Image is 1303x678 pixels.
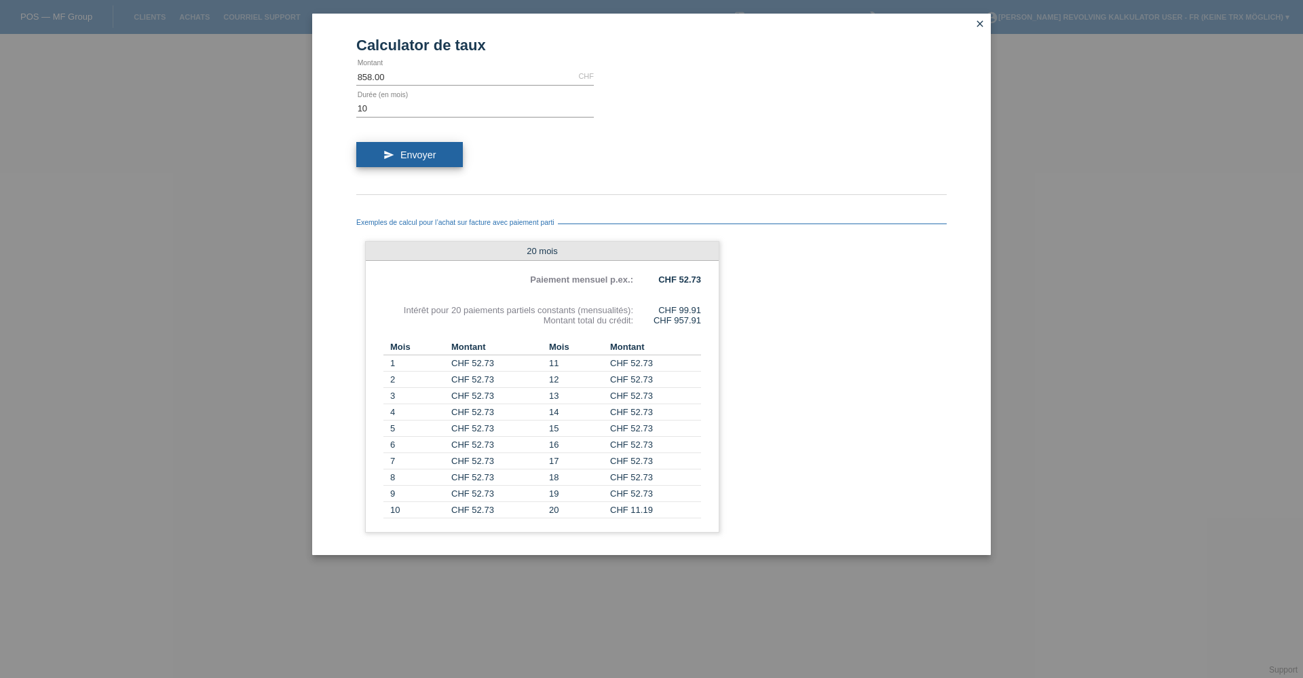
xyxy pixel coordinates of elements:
td: CHF 52.73 [610,355,701,372]
div: Montant total du crédit: [383,315,633,325]
td: CHF 52.73 [451,502,542,518]
h1: Calculator de taux [356,37,947,54]
td: CHF 52.73 [451,372,542,388]
td: CHF 11.19 [610,502,701,518]
td: CHF 52.73 [451,404,542,421]
td: 7 [383,453,451,469]
th: Mois [383,339,451,355]
td: 3 [383,388,451,404]
td: CHF 52.73 [610,404,701,421]
td: CHF 52.73 [610,469,701,486]
td: CHF 52.73 [451,355,542,372]
td: 2 [383,372,451,388]
td: 13 [542,388,610,404]
td: 16 [542,437,610,453]
td: 12 [542,372,610,388]
td: 11 [542,355,610,372]
td: 17 [542,453,610,469]
th: Mois [542,339,610,355]
th: Montant [451,339,542,355]
div: 20 mois [366,242,719,261]
td: CHF 52.73 [451,469,542,486]
td: 4 [383,404,451,421]
td: 14 [542,404,610,421]
b: Paiement mensuel p.ex.: [530,274,633,285]
a: close [971,17,989,33]
span: Exemples de calcul pour l’achat sur facture avec paiement parti [356,219,558,226]
td: CHF 52.73 [610,421,701,437]
td: CHF 52.73 [451,453,542,469]
td: 20 [542,502,610,518]
td: 6 [383,437,451,453]
td: CHF 52.73 [451,437,542,453]
td: 9 [383,486,451,502]
button: send Envoyer [356,142,463,168]
td: 15 [542,421,610,437]
td: 18 [542,469,610,486]
td: CHF 52.73 [610,437,701,453]
div: CHF 957.91 [633,315,701,325]
td: 19 [542,486,610,502]
th: Montant [610,339,701,355]
td: 8 [383,469,451,486]
td: CHF 52.73 [451,388,542,404]
i: close [975,18,985,29]
td: 10 [383,502,451,518]
b: CHF 52.73 [658,274,701,285]
div: CHF 99.91 [633,305,701,315]
i: send [383,149,394,160]
td: CHF 52.73 [610,388,701,404]
td: CHF 52.73 [610,372,701,388]
td: CHF 52.73 [451,486,542,502]
td: 5 [383,421,451,437]
td: CHF 52.73 [610,486,701,502]
div: Intérêt pour 20 paiements partiels constants (mensualités): [383,305,633,315]
td: CHF 52.73 [451,421,542,437]
div: CHF [578,72,594,80]
td: 1 [383,355,451,372]
span: Envoyer [400,149,436,160]
td: CHF 52.73 [610,453,701,469]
